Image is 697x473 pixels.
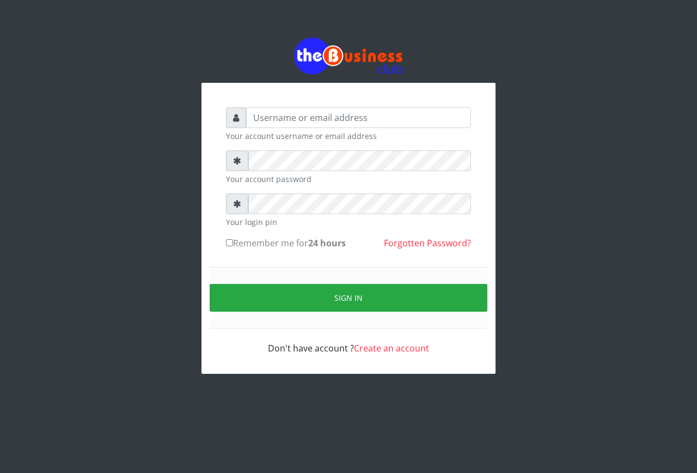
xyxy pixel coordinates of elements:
[354,342,429,354] a: Create an account
[226,216,471,228] small: Your login pin
[226,239,233,246] input: Remember me for24 hours
[226,237,346,250] label: Remember me for
[384,237,471,249] a: Forgotten Password?
[308,237,346,249] b: 24 hours
[246,107,471,128] input: Username or email address
[226,329,471,355] div: Don't have account ?
[226,173,471,185] small: Your account password
[226,130,471,142] small: Your account username or email address
[210,284,487,312] button: Sign in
